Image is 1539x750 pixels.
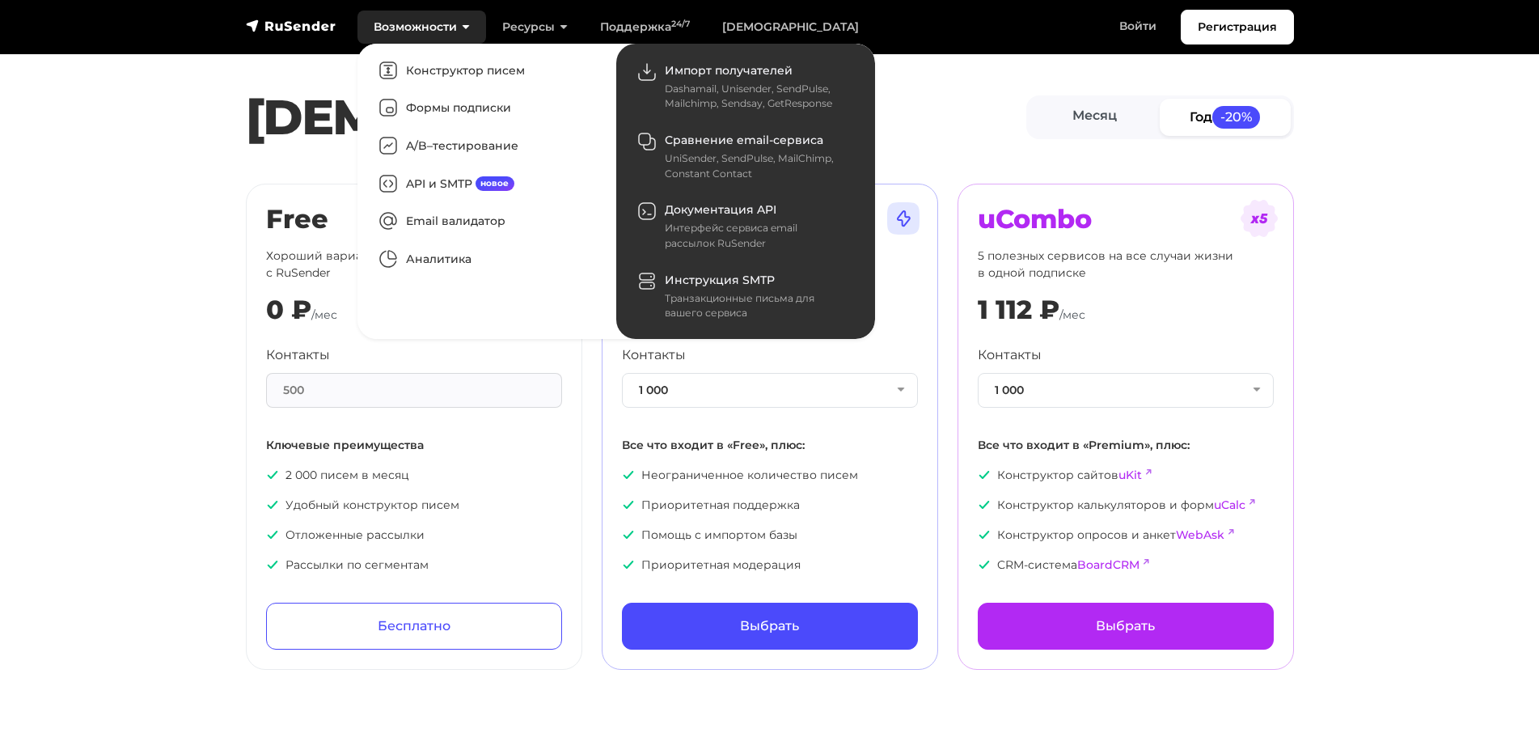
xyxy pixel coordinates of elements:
label: Контакты [622,345,686,365]
a: Войти [1103,10,1173,43]
p: Конструктор сайтов [978,467,1274,484]
label: Контакты [266,345,330,365]
a: uCalc [1214,498,1245,512]
h2: uCombo [978,204,1274,235]
a: A/B–тестирование [366,127,608,165]
span: Инструкция SMTP [665,273,775,287]
p: Помощь с импортом базы [622,527,918,544]
button: 1 000 [978,373,1274,408]
img: icon-ok.svg [978,558,991,571]
p: Приоритетная поддержка [622,497,918,514]
div: Транзакционные письма для вашего сервиса [665,291,848,321]
p: Неограниченное количество писем [622,467,918,484]
button: 1 000 [622,373,918,408]
label: Контакты [978,345,1042,365]
img: icon-ok.svg [622,498,635,511]
a: WebAsk [1176,528,1224,542]
img: tarif-premium.svg [884,199,923,238]
div: 1 112 ₽ [978,294,1059,325]
p: Удобный конструктор писем [266,497,562,514]
a: uKit [1118,468,1142,482]
p: Все что входит в «Free», плюс: [622,437,918,454]
a: Конструктор писем [366,52,608,90]
a: Формы подписки [366,90,608,128]
div: UniSender, SendPulse, MailChimp, Constant Contact [665,151,848,181]
a: Год [1160,99,1291,135]
div: 0 ₽ [266,294,311,325]
a: Поддержка24/7 [584,11,706,44]
p: Все что входит в «Premium», плюс: [978,437,1274,454]
span: Документация API [665,202,776,217]
a: [DEMOGRAPHIC_DATA] [706,11,875,44]
h2: Free [266,204,562,235]
img: icon-ok.svg [978,528,991,541]
h1: [DEMOGRAPHIC_DATA] [246,88,1026,146]
img: icon-ok.svg [622,468,635,481]
img: icon-ok.svg [266,528,279,541]
p: Приоритетная модерация [622,557,918,574]
a: Email валидатор [366,203,608,241]
p: Отложенные рассылки [266,527,562,544]
a: Документация API Интерфейс сервиса email рассылок RuSender [624,192,867,261]
p: Конструктор калькуляторов и форм [978,497,1274,514]
a: Выбрать [622,603,918,650]
p: 5 полезных сервисов на все случаи жизни в одной подписке [978,248,1274,282]
a: Импорт получателей Dashamail, Unisender, SendPulse, Mailchimp, Sendsay, GetResponse [624,52,867,121]
span: Сравнение email-сервиса [665,133,823,147]
img: RuSender [246,18,336,34]
div: Dashamail, Unisender, SendPulse, Mailchimp, Sendsay, GetResponse [665,82,848,112]
p: CRM-система [978,557,1274,574]
sup: 24/7 [671,19,690,29]
a: BoardCRM [1077,557,1139,572]
a: Регистрация [1181,10,1294,44]
span: /мес [311,307,337,322]
span: -20% [1212,106,1261,128]
img: icon-ok.svg [978,498,991,511]
span: новое [476,176,515,191]
img: tarif-ucombo.svg [1240,199,1279,238]
img: icon-ok.svg [622,528,635,541]
p: Рассылки по сегментам [266,557,562,574]
a: Аналитика [366,240,608,278]
a: Ресурсы [486,11,584,44]
img: icon-ok.svg [266,558,279,571]
img: icon-ok.svg [978,468,991,481]
p: Ключевые преимущества [266,437,562,454]
a: Месяц [1030,99,1161,135]
span: Импорт получателей [665,63,793,78]
img: icon-ok.svg [266,498,279,511]
div: Интерфейс сервиса email рассылок RuSender [665,221,848,251]
a: Возможности [357,11,486,44]
a: Сравнение email-сервиса UniSender, SendPulse, MailChimp, Constant Contact [624,121,867,191]
a: Инструкция SMTP Транзакционные письма для вашего сервиса [624,261,867,331]
a: Выбрать [978,603,1274,650]
p: Хороший вариант, чтобы ознакомиться с RuSender [266,248,562,282]
p: Конструктор опросов и анкет [978,527,1274,544]
a: Бесплатно [266,603,562,650]
img: icon-ok.svg [266,468,279,481]
p: 2 000 писем в месяц [266,467,562,484]
span: /мес [1059,307,1085,322]
a: API и SMTPновое [366,165,608,203]
img: icon-ok.svg [622,558,635,571]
